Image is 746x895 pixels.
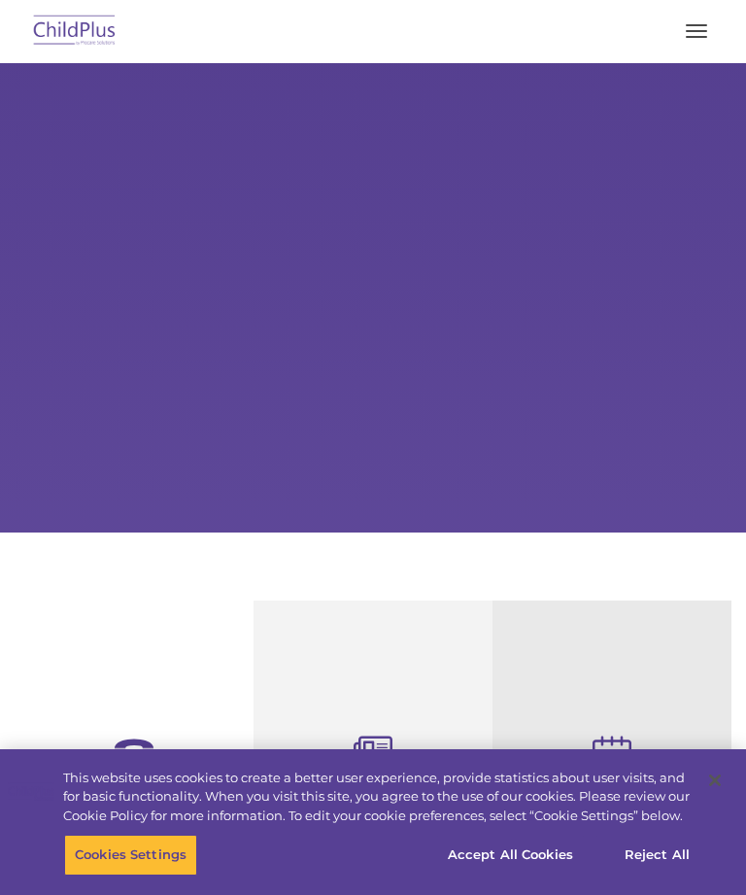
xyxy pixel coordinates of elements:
div: This website uses cookies to create a better user experience, provide statistics about user visit... [63,769,694,826]
button: Accept All Cookies [437,835,584,876]
img: ChildPlus by Procare Solutions [29,9,120,54]
button: Cookies Settings [64,835,197,876]
button: Reject All [596,835,718,876]
button: Close [694,759,736,802]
